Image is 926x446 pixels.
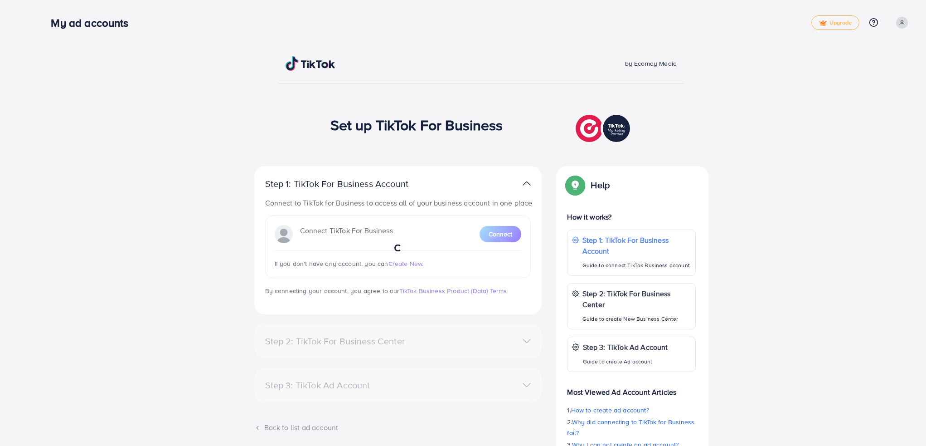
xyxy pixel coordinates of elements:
[583,356,668,367] p: Guide to create Ad account
[51,16,136,29] h3: My ad accounts
[265,178,437,189] p: Step 1: TikTok For Business Account
[625,59,677,68] span: by Ecomdy Media
[571,406,649,415] span: How to create ad account?
[567,417,694,437] span: Why did connecting to TikTok for Business fail?
[582,235,691,256] p: Step 1: TikTok For Business Account
[582,314,691,324] p: Guide to create New Business Center
[567,379,696,397] p: Most Viewed Ad Account Articles
[567,211,696,222] p: How it works?
[576,113,632,144] img: TikTok partner
[582,288,691,310] p: Step 2: TikTok For Business Center
[567,405,696,416] p: 1.
[523,177,531,190] img: TikTok partner
[567,177,583,193] img: Popup guide
[591,180,610,191] p: Help
[811,15,859,30] a: tickUpgrade
[286,56,335,71] img: TikTok
[819,20,852,26] span: Upgrade
[582,260,691,271] p: Guide to connect TikTok Business account
[330,116,503,133] h1: Set up TikTok For Business
[583,342,668,353] p: Step 3: TikTok Ad Account
[567,417,696,438] p: 2.
[254,422,542,433] div: Back to list ad account
[819,20,827,26] img: tick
